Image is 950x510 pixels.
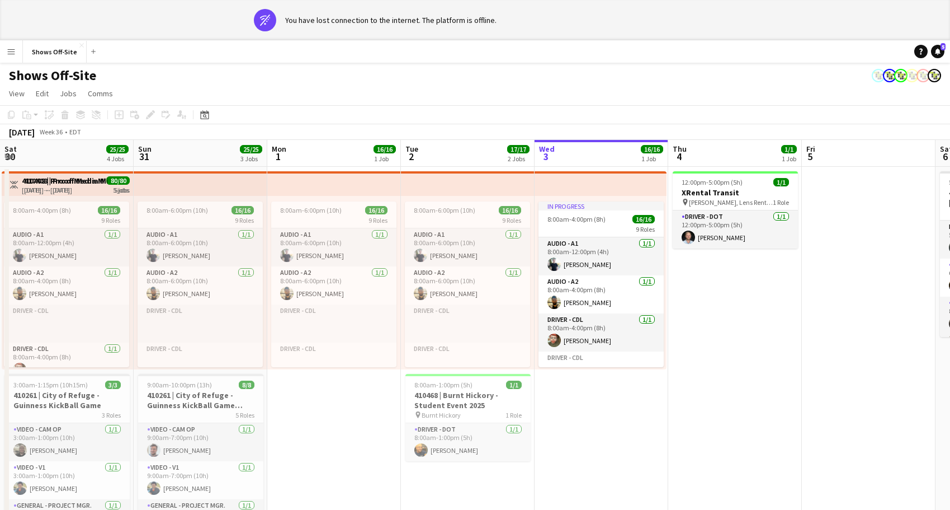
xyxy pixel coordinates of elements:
[13,381,88,389] span: 3:00am-1:15pm (10h15m)
[9,67,96,84] h1: Shows Off-Site
[931,45,944,58] a: 5
[905,69,919,82] app-user-avatar: Labor Coordinator
[105,381,121,389] span: 3/3
[55,86,81,101] a: Jobs
[138,266,263,305] app-card-role: Audio - A21/18:00am-6:00pm (10h)[PERSON_NAME]
[114,185,130,194] div: 5 jobs
[894,69,908,82] app-user-avatar: Labor Coordinator
[405,390,531,410] h3: 410468 | Burnt Hickory - Student Event 2025
[538,314,664,352] app-card-role: Driver - CDL1/18:00am-4:00pm (8h)[PERSON_NAME]
[4,228,129,266] app-card-role: Audio - A11/18:00am-12:00pm (4h)[PERSON_NAME]
[136,150,152,163] span: 31
[682,178,743,186] span: 12:00pm-5:00pm (5h)
[773,178,789,186] span: 1/1
[271,266,396,305] app-card-role: Audio - A21/18:00am-6:00pm (10h)[PERSON_NAME]
[23,41,87,63] button: Shows Off-Site
[673,171,798,249] app-job-card: 12:00pm-5:00pm (5h)1/1XRental Transit [PERSON_NAME], Lens Rental, [PERSON_NAME]1 RoleDriver - DOT...
[414,381,472,389] span: 8:00am-1:00pm (5h)
[641,145,663,153] span: 16/16
[404,150,418,163] span: 2
[138,343,263,381] app-card-role-placeholder: Driver - CDL
[374,155,395,163] div: 1 Job
[102,411,121,419] span: 3 Roles
[280,206,342,214] span: 8:00am-6:00pm (10h)
[231,206,254,214] span: 16/16
[405,202,530,367] app-job-card: 8:00am-6:00pm (10h)16/169 RolesAudio - A11/18:00am-6:00pm (10h)[PERSON_NAME]Audio - A21/18:00am-6...
[4,202,129,367] app-job-card: 8:00am-4:00pm (8h)16/169 RolesAudio - A11/18:00am-12:00pm (4h)[PERSON_NAME]Audio - A21/18:00am-4:...
[235,216,254,224] span: 9 Roles
[9,88,25,99] span: View
[506,381,522,389] span: 1/1
[271,228,396,266] app-card-role: Audio - A11/18:00am-6:00pm (10h)[PERSON_NAME]
[37,128,65,136] span: Week 36
[240,155,262,163] div: 3 Jobs
[146,206,208,214] span: 8:00am-6:00pm (10h)
[138,461,263,499] app-card-role: Video - V11/19:00am-7:00pm (10h)[PERSON_NAME]
[107,155,128,163] div: 4 Jobs
[414,206,475,214] span: 8:00am-6:00pm (10h)
[272,144,286,154] span: Mon
[138,144,152,154] span: Sun
[285,15,497,25] div: You have lost connection to the internet. The platform is offline.
[36,88,49,99] span: Edit
[689,198,773,207] span: [PERSON_NAME], Lens Rental, [PERSON_NAME]
[138,202,263,367] app-job-card: 8:00am-6:00pm (10h)16/169 RolesAudio - A11/18:00am-6:00pm (10h)[PERSON_NAME]Audio - A21/18:00am-6...
[4,86,29,101] a: View
[405,305,530,343] app-card-role-placeholder: Driver - CDL
[405,423,531,461] app-card-role: Driver - DOT1/18:00am-1:00pm (5h)[PERSON_NAME]
[31,86,53,101] a: Edit
[405,374,531,461] app-job-card: 8:00am-1:00pm (5h)1/1410468 | Burnt Hickory - Student Event 2025 Burnt Hickory1 RoleDriver - DOT1...
[547,215,606,223] span: 8:00am-4:00pm (8h)
[405,144,418,154] span: Tue
[872,69,885,82] app-user-avatar: Labor Coordinator
[502,216,521,224] span: 9 Roles
[24,186,107,194] div: [DATE] → [DATE]
[673,144,687,154] span: Thu
[508,155,529,163] div: 2 Jobs
[405,343,530,381] app-card-role-placeholder: Driver - CDL
[673,210,798,249] app-card-role: Driver - DOT1/112:00pm-5:00pm (5h)[PERSON_NAME]
[538,237,664,275] app-card-role: Audio - A11/18:00am-12:00pm (4h)[PERSON_NAME]
[240,145,262,153] span: 25/25
[239,381,254,389] span: 8/8
[83,86,117,101] a: Comms
[4,144,17,154] span: Sat
[138,390,263,410] h3: 410261 | City of Refuge - Guinness KickBall Game Load Out
[4,305,129,343] app-card-role-placeholder: Driver - CDL
[106,145,129,153] span: 25/25
[24,176,107,186] h3: 410408 | Proof Media Mix - Virgin Cruise 2025
[13,206,71,214] span: 8:00am-4:00pm (8h)
[883,69,896,82] app-user-avatar: Labor Coordinator
[405,228,530,266] app-card-role: Audio - A11/18:00am-6:00pm (10h)[PERSON_NAME]
[138,228,263,266] app-card-role: Audio - A11/18:00am-6:00pm (10h)[PERSON_NAME]
[270,150,286,163] span: 1
[88,88,113,99] span: Comms
[538,202,664,210] div: In progress
[673,188,798,198] h3: XRental Transit
[537,150,555,163] span: 3
[138,305,263,343] app-card-role-placeholder: Driver - CDL
[138,423,263,461] app-card-role: Video - Cam Op1/19:00am-7:00pm (10h)[PERSON_NAME]
[271,202,396,367] app-job-card: 8:00am-6:00pm (10h)16/169 RolesAudio - A11/18:00am-6:00pm (10h)[PERSON_NAME]Audio - A21/18:00am-6...
[422,411,461,419] span: Burnt Hickory
[374,145,396,153] span: 16/16
[60,88,77,99] span: Jobs
[365,206,387,214] span: 16/16
[4,390,130,410] h3: 410261 | City of Refuge - Guinness KickBall Game
[69,128,81,136] div: EDT
[107,176,130,185] span: 80/80
[98,206,120,214] span: 16/16
[538,202,664,367] app-job-card: In progress8:00am-4:00pm (8h)16/169 RolesAudio - A11/18:00am-12:00pm (4h)[PERSON_NAME]Audio - A21...
[271,343,396,381] app-card-role-placeholder: Driver - CDL
[636,225,655,233] span: 9 Roles
[505,411,522,419] span: 1 Role
[9,127,35,138] div: [DATE]
[940,43,946,50] span: 5
[4,461,130,499] app-card-role: Video - V11/13:00am-1:00pm (10h)[PERSON_NAME]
